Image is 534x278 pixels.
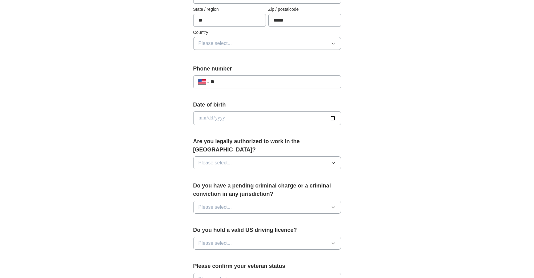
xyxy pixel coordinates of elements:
[193,156,341,169] button: Please select...
[193,182,341,198] label: Do you have a pending criminal charge or a criminal conviction in any jurisdiction?
[268,6,341,13] label: Zip / postalcode
[193,29,341,36] label: Country
[198,240,232,247] span: Please select...
[193,137,341,154] label: Are you legally authorized to work in the [GEOGRAPHIC_DATA]?
[198,40,232,47] span: Please select...
[193,237,341,250] button: Please select...
[193,6,266,13] label: State / region
[193,65,341,73] label: Phone number
[193,262,341,270] label: Please confirm your veteran status
[198,203,232,211] span: Please select...
[193,37,341,50] button: Please select...
[193,201,341,214] button: Please select...
[193,101,341,109] label: Date of birth
[198,159,232,167] span: Please select...
[193,226,341,234] label: Do you hold a valid US driving licence?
